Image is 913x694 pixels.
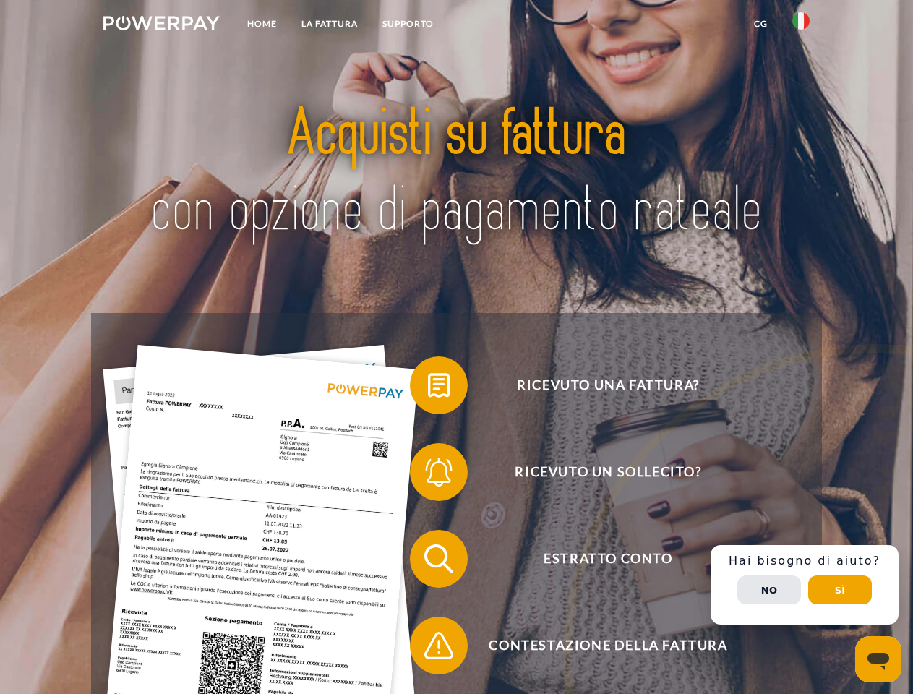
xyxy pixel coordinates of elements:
span: Ricevuto un sollecito? [431,443,785,501]
img: qb_search.svg [421,541,457,577]
span: Ricevuto una fattura? [431,356,785,414]
a: Supporto [370,11,446,37]
iframe: Pulsante per aprire la finestra di messaggistica [855,636,901,682]
a: Home [235,11,289,37]
img: it [792,12,810,30]
div: Schnellhilfe [711,545,899,625]
button: Ricevuto un sollecito? [410,443,786,501]
button: Estratto conto [410,530,786,588]
button: Ricevuto una fattura? [410,356,786,414]
img: qb_bill.svg [421,367,457,403]
img: qb_warning.svg [421,627,457,664]
button: Contestazione della fattura [410,617,786,674]
button: No [737,575,801,604]
img: qb_bell.svg [421,454,457,490]
span: Contestazione della fattura [431,617,785,674]
span: Estratto conto [431,530,785,588]
a: CG [742,11,780,37]
img: logo-powerpay-white.svg [103,16,220,30]
h3: Hai bisogno di aiuto? [719,554,890,568]
button: Sì [808,575,872,604]
img: title-powerpay_it.svg [138,69,775,277]
a: LA FATTURA [289,11,370,37]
